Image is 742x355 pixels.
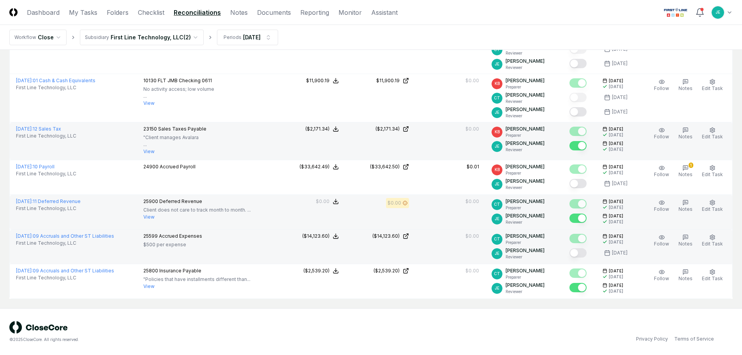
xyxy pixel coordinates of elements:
span: [DATE] [609,233,623,239]
div: Subsidiary [85,34,109,41]
p: [PERSON_NAME] [506,198,545,205]
span: First Line Technology, LLC [16,84,76,91]
span: [DATE] : [16,78,33,83]
p: [PERSON_NAME] [506,77,545,84]
button: JE [711,5,725,19]
span: Edit Task [702,276,723,281]
div: $0.00 [316,198,330,205]
a: Terms of Service [674,336,714,343]
button: Mark complete [569,214,587,223]
p: [PERSON_NAME] [506,92,545,99]
button: Mark complete [569,93,587,102]
span: CT [494,236,500,242]
p: Preparer [506,240,545,245]
button: Notes [677,198,694,214]
span: JE [495,61,499,67]
span: [DATE] : [16,233,33,239]
p: Reviewer [506,113,545,119]
div: ($2,539.20) [303,267,330,274]
div: [DATE] [609,219,623,225]
a: Reporting [300,8,329,17]
span: Notes [679,276,693,281]
span: Follow [654,206,669,212]
span: JE [495,251,499,256]
a: $11,900.19 [351,77,409,84]
div: [DATE] [612,249,627,256]
div: [DATE] [609,205,623,210]
button: Mark complete [569,268,587,278]
a: Monitor [338,8,362,17]
div: Workflow [14,34,36,41]
div: [DATE] [609,84,623,90]
span: 23150 [143,126,157,132]
span: CT [494,271,500,277]
p: [PERSON_NAME] [506,267,545,274]
div: ($33,642.49) [300,163,330,170]
div: [DATE] [609,170,623,176]
a: Documents [257,8,291,17]
p: Preparer [506,84,545,90]
a: Notes [230,8,248,17]
div: ($33,642.50) [370,163,400,170]
span: [DATE] : [16,126,33,132]
a: Privacy Policy [636,336,668,343]
button: Mark complete [569,234,587,243]
span: 25900 [143,198,158,204]
button: Edit Task [700,198,724,214]
a: [DATE]:09 Accruals and Other ST Liabilities [16,233,114,239]
p: [PERSON_NAME] [506,58,545,65]
a: [DATE]:12 Sales Tax [16,126,61,132]
button: Mark complete [569,164,587,174]
span: Edit Task [702,134,723,140]
a: [DATE]:09 Accruals and Other ST Liabilities [16,268,114,274]
p: Reviewer [506,254,545,260]
div: $0.00 [465,267,479,274]
div: [DATE] [609,132,623,138]
p: Preparer [506,170,545,176]
p: Client does not care to track month to month. ... [143,207,251,214]
button: Edit Task [700,163,724,180]
span: JE [495,110,499,115]
span: 25599 [143,233,158,239]
a: Reconciliations [174,8,221,17]
div: ($2,539.20) [374,267,400,274]
button: ($33,642.49) [300,163,339,170]
button: Follow [652,163,671,180]
a: ($14,123.60) [351,233,409,240]
p: [PERSON_NAME] [506,212,545,219]
div: [DATE] [612,108,627,115]
a: ($2,539.20) [351,267,409,274]
span: Insurance Payable [159,268,201,274]
span: Accrued Expenses [159,233,202,239]
span: FLT JMB Checking 0611 [158,78,212,83]
span: Follow [654,171,669,177]
button: Mark complete [569,107,587,117]
button: $0.00 [316,198,339,205]
p: Preparer [506,274,545,280]
button: Notes [677,77,694,94]
div: ($14,123.60) [372,233,400,240]
span: First Line Technology, LLC [16,274,76,281]
a: Assistant [371,8,398,17]
img: First Line Technology logo [662,6,689,19]
button: Notes [677,125,694,142]
div: $0.00 [465,125,479,132]
div: $0.00 [388,200,401,207]
span: CT [494,201,500,207]
span: [DATE] : [16,164,33,170]
a: Dashboard [27,8,60,17]
a: ($2,171.34) [351,125,409,132]
span: [DATE] [609,268,623,274]
div: [DATE] [612,180,627,187]
div: $0.00 [465,233,479,240]
p: [PERSON_NAME] [506,140,545,147]
p: Reviewer [506,147,545,153]
button: Follow [652,233,671,249]
p: Reviewer [506,185,545,191]
p: Preparer [506,205,545,211]
span: Accrued Payroll [160,164,196,170]
span: Follow [654,241,669,247]
div: $0.01 [467,163,479,170]
button: Edit Task [700,267,724,284]
a: [DATE]:11 Deferred Revenue [16,198,81,204]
